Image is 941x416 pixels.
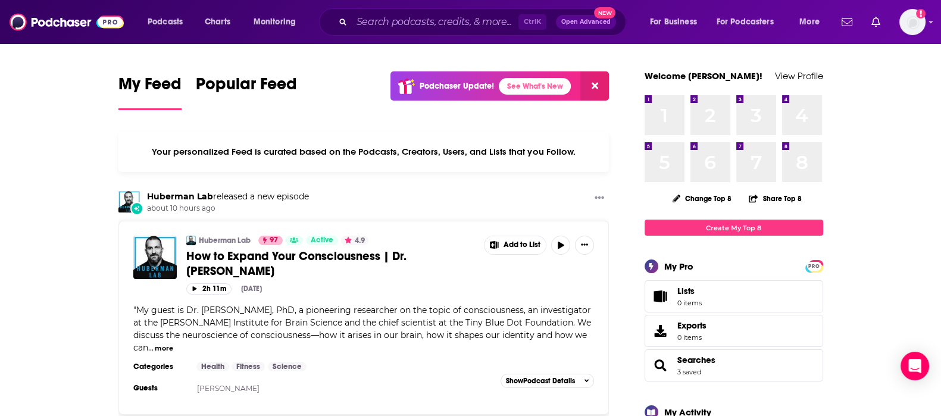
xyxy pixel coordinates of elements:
img: User Profile [899,9,926,35]
span: Ctrl K [518,14,546,30]
a: Show notifications dropdown [837,12,857,32]
span: For Podcasters [717,14,774,30]
input: Search podcasts, credits, & more... [352,12,518,32]
a: Huberman Lab [199,236,251,245]
a: View Profile [775,70,823,82]
span: Exports [677,320,706,331]
span: ... [148,342,154,353]
span: Charts [205,14,230,30]
div: Open Intercom Messenger [901,352,929,380]
button: Show More Button [484,236,546,254]
button: Show More Button [590,191,609,206]
span: My Feed [118,74,182,101]
span: Exports [649,323,673,339]
a: Searches [649,357,673,374]
a: Welcome [PERSON_NAME]! [645,70,762,82]
a: PRO [807,261,821,270]
span: Show Podcast Details [506,377,575,385]
a: Create My Top 8 [645,220,823,236]
a: Fitness [232,362,265,371]
h3: released a new episode [147,191,309,202]
span: Lists [649,288,673,305]
span: Logged in as nicole.koremenos [899,9,926,35]
span: " [133,305,591,353]
button: open menu [642,12,712,32]
div: Your personalized Feed is curated based on the Podcasts, Creators, Users, and Lists that you Follow. [118,132,609,172]
img: Podchaser - Follow, Share and Rate Podcasts [10,11,124,33]
img: Huberman Lab [118,191,140,212]
a: See What's New [499,78,571,95]
p: Podchaser Update! [420,81,494,91]
img: Huberman Lab [186,236,196,245]
div: My Pro [664,261,693,272]
span: Searches [645,349,823,381]
button: Change Top 8 [665,191,739,206]
span: Popular Feed [196,74,297,101]
button: more [155,343,173,354]
button: open menu [709,12,791,32]
a: Charts [197,12,237,32]
span: 97 [270,234,278,246]
a: Searches [677,355,715,365]
span: Open Advanced [561,19,611,25]
button: Show More Button [575,236,594,255]
button: open menu [245,12,311,32]
h3: Categories [133,362,187,371]
a: How to Expand Your Consciousness | Dr. [PERSON_NAME] [186,249,476,279]
span: My guest is Dr. [PERSON_NAME], PhD, a pioneering researcher on the topic of consciousness, an inv... [133,305,591,353]
button: 4.9 [341,236,368,245]
span: For Business [650,14,697,30]
span: Lists [677,286,702,296]
span: Monitoring [254,14,296,30]
svg: Add a profile image [916,9,926,18]
span: How to Expand Your Consciousness | Dr. [PERSON_NAME] [186,249,407,279]
button: Show profile menu [899,9,926,35]
button: Share Top 8 [748,187,802,210]
span: New [594,7,615,18]
span: 0 items [677,299,702,307]
a: Exports [645,315,823,347]
a: Active [306,236,338,245]
img: How to Expand Your Consciousness | Dr. Christof Koch [133,236,177,279]
span: PRO [807,262,821,271]
button: open menu [139,12,198,32]
span: Podcasts [148,14,183,30]
span: 0 items [677,333,706,342]
a: Huberman Lab [147,191,213,202]
a: My Feed [118,74,182,110]
a: 97 [258,236,283,245]
div: [DATE] [241,284,262,293]
span: Add to List [504,240,540,249]
a: Lists [645,280,823,312]
h3: Guests [133,383,187,393]
div: New Episode [130,202,143,215]
button: open menu [791,12,834,32]
a: Show notifications dropdown [867,12,885,32]
div: Search podcasts, credits, & more... [330,8,637,36]
button: Open AdvancedNew [556,15,616,29]
a: Health [196,362,229,371]
button: ShowPodcast Details [501,374,595,388]
span: More [799,14,820,30]
button: 2h 11m [186,283,232,295]
a: Popular Feed [196,74,297,110]
a: 3 saved [677,368,701,376]
span: Active [311,234,333,246]
span: Lists [677,286,695,296]
span: about 10 hours ago [147,204,309,214]
a: Science [268,362,307,371]
a: [PERSON_NAME] [197,384,260,393]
